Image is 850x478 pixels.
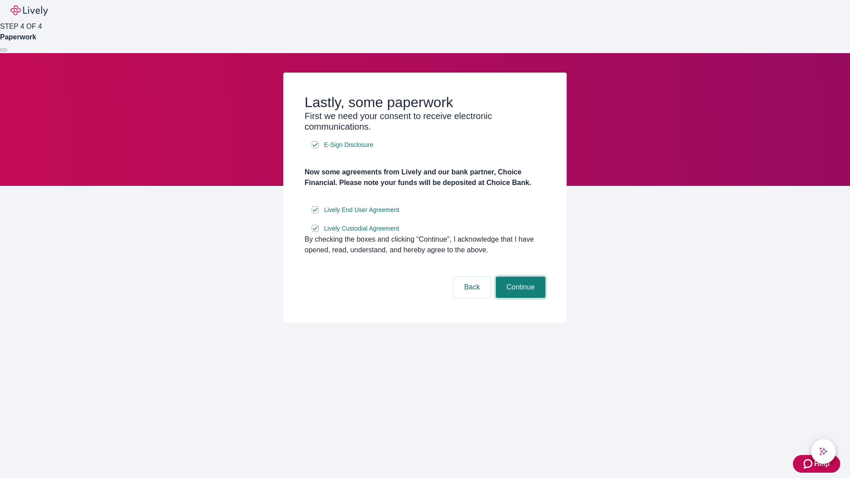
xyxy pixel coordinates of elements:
[804,459,814,469] svg: Zendesk support icon
[453,277,491,298] button: Back
[819,447,828,456] svg: Lively AI Assistant
[322,204,401,216] a: e-sign disclosure document
[496,277,545,298] button: Continue
[11,5,48,16] img: Lively
[324,140,373,150] span: E-Sign Disclosure
[305,234,545,255] div: By checking the boxes and clicking “Continue", I acknowledge that I have opened, read, understand...
[324,205,399,215] span: Lively End User Agreement
[305,167,545,188] h4: Now some agreements from Lively and our bank partner, Choice Financial. Please note your funds wi...
[322,139,375,150] a: e-sign disclosure document
[324,224,399,233] span: Lively Custodial Agreement
[322,223,401,234] a: e-sign disclosure document
[814,459,830,469] span: Help
[811,439,836,464] button: chat
[793,455,840,473] button: Zendesk support iconHelp
[305,94,545,111] h2: Lastly, some paperwork
[305,111,545,132] h3: First we need your consent to receive electronic communications.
